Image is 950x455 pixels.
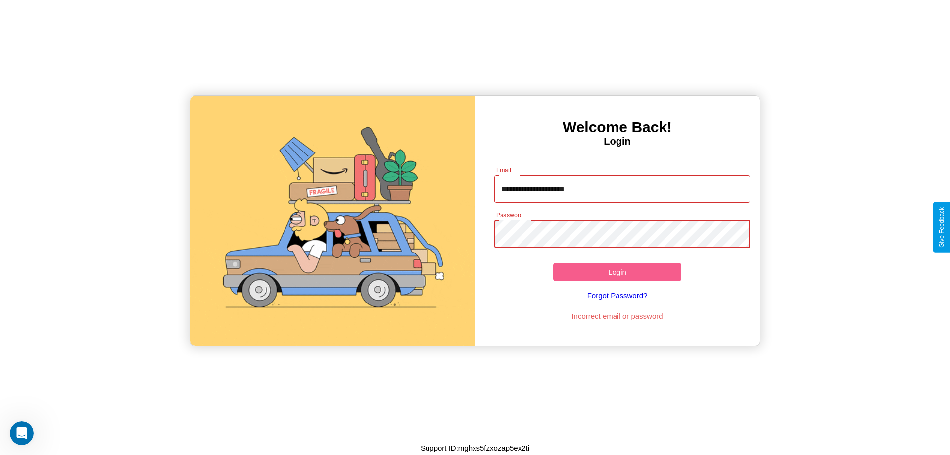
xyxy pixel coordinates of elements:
label: Password [496,211,522,219]
a: Forgot Password? [489,281,746,309]
h4: Login [475,136,760,147]
iframe: Intercom live chat [10,421,34,445]
p: Incorrect email or password [489,309,746,323]
div: Give Feedback [938,207,945,248]
img: gif [190,96,475,346]
p: Support ID: mghxs5fzxozap5ex2ti [421,441,529,455]
h3: Welcome Back! [475,119,760,136]
label: Email [496,166,512,174]
button: Login [553,263,681,281]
